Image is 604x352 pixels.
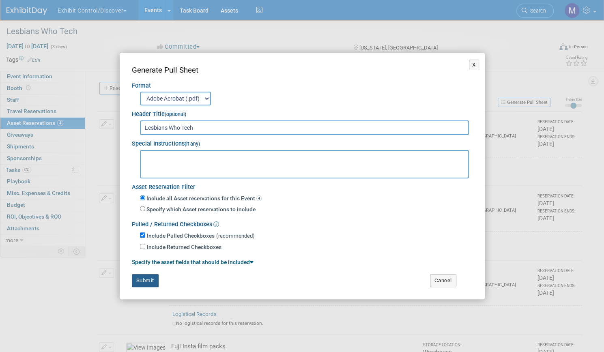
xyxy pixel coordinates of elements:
label: Include Returned Checkboxes [147,243,221,251]
span: 4 [256,195,262,201]
label: Specify which Asset reservations to include [145,206,256,214]
div: Generate Pull Sheet [132,65,473,76]
a: Specify the asset fields that should be included [132,259,254,265]
div: Asset Reservation Filter [132,178,473,192]
div: Pulled / Returned Checkboxes [132,216,473,229]
div: Format [132,76,473,90]
button: Cancel [430,274,456,287]
div: Special Instructions [132,135,473,148]
small: (optional) [165,112,186,117]
button: X [469,60,479,70]
label: Include Pulled Checkboxes [147,232,215,240]
small: (if any) [185,141,200,147]
div: Header Title [132,105,473,119]
button: Submit [132,274,159,287]
label: Include all Asset reservations for this Event [145,195,262,203]
span: (recommended) [216,233,255,239]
